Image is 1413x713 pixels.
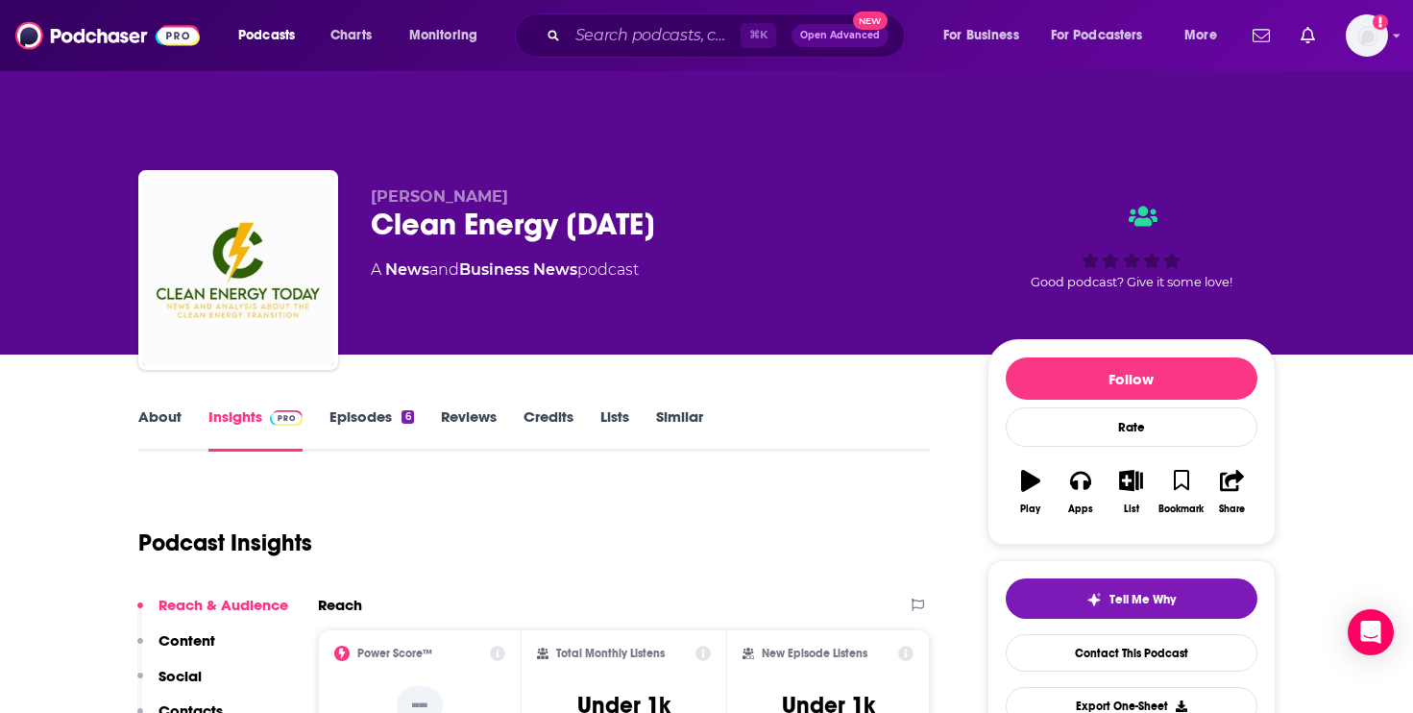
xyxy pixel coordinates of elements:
button: List [1106,457,1156,527]
button: open menu [930,20,1043,51]
a: Contact This Podcast [1006,634,1257,672]
button: Play [1006,457,1056,527]
span: [PERSON_NAME] [371,187,508,206]
span: For Business [943,22,1019,49]
p: Reach & Audience [158,596,288,614]
p: Social [158,667,202,685]
span: Open Advanced [800,31,880,40]
button: Content [137,631,215,667]
h2: Total Monthly Listens [556,647,665,660]
button: Social [137,667,202,702]
a: Credits [524,407,573,452]
h2: Power Score™ [357,647,432,660]
button: open menu [225,20,320,51]
h2: Reach [318,596,362,614]
div: Search podcasts, credits, & more... [533,13,923,58]
span: Monitoring [409,22,477,49]
div: 6 [402,410,413,424]
div: Apps [1068,504,1093,515]
img: tell me why sparkle [1086,592,1102,607]
span: and [429,260,459,279]
span: Tell Me Why [1109,592,1176,607]
img: Podchaser - Follow, Share and Rate Podcasts [15,17,200,54]
button: Bookmark [1157,457,1206,527]
a: Show notifications dropdown [1293,19,1323,52]
span: More [1184,22,1217,49]
div: Play [1020,504,1040,515]
span: For Podcasters [1051,22,1143,49]
a: About [138,407,182,452]
img: User Profile [1346,14,1388,57]
img: Clean Energy Today [142,174,334,366]
div: Bookmark [1158,504,1204,515]
input: Search podcasts, credits, & more... [568,20,741,51]
a: Business News [459,260,577,279]
a: Charts [318,20,383,51]
button: open menu [1171,20,1241,51]
button: Share [1206,457,1256,527]
a: InsightsPodchaser Pro [208,407,304,452]
button: Show profile menu [1346,14,1388,57]
span: Podcasts [238,22,295,49]
div: Share [1219,504,1245,515]
a: News [385,260,429,279]
h1: Podcast Insights [138,529,312,557]
div: Rate [1006,407,1257,447]
span: Good podcast? Give it some love! [1031,275,1232,289]
div: Good podcast? Give it some love! [987,187,1276,307]
button: open menu [396,20,502,51]
img: Podchaser Pro [270,410,304,426]
button: Reach & Audience [137,596,288,631]
span: ⌘ K [741,23,776,48]
div: Open Intercom Messenger [1348,609,1394,655]
button: Follow [1006,357,1257,400]
svg: Add a profile image [1373,14,1388,30]
a: Show notifications dropdown [1245,19,1278,52]
button: open menu [1038,20,1171,51]
a: Reviews [441,407,497,452]
a: Lists [600,407,629,452]
span: Charts [330,22,372,49]
p: Content [158,631,215,650]
a: Episodes6 [329,407,413,452]
button: Open AdvancedNew [792,24,889,47]
button: Apps [1056,457,1106,527]
button: tell me why sparkleTell Me Why [1006,578,1257,619]
div: List [1124,504,1139,515]
span: Logged in as EMPerfect [1346,14,1388,57]
a: Similar [656,407,703,452]
span: New [853,12,888,30]
h2: New Episode Listens [762,647,867,660]
div: A podcast [371,258,639,282]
